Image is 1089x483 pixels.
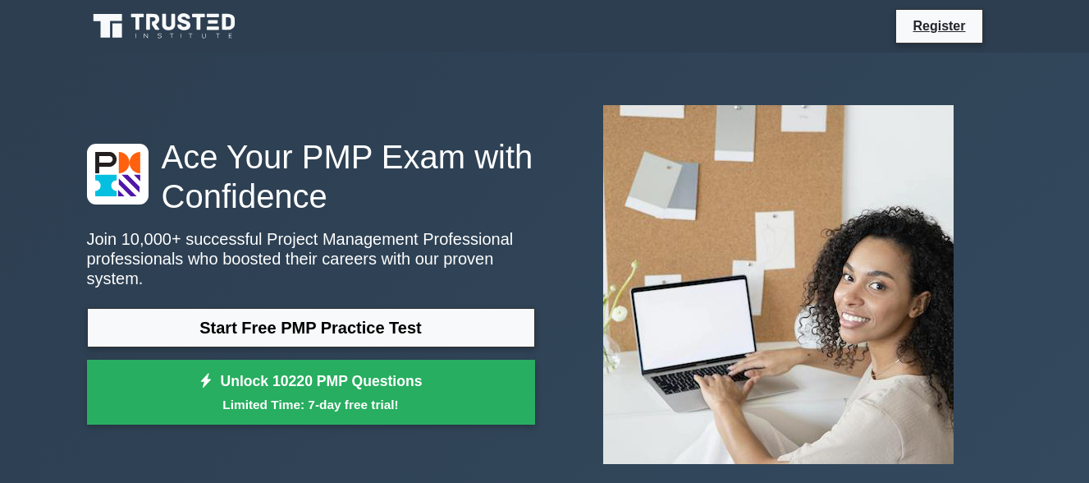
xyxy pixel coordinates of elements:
p: Join 10,000+ successful Project Management Professional professionals who boosted their careers w... [87,229,535,288]
a: Unlock 10220 PMP QuestionsLimited Time: 7-day free trial! [87,360,535,425]
a: Start Free PMP Practice Test [87,308,535,347]
a: Register [903,16,975,36]
h1: Ace Your PMP Exam with Confidence [87,137,535,216]
small: Limited Time: 7-day free trial! [108,395,515,414]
